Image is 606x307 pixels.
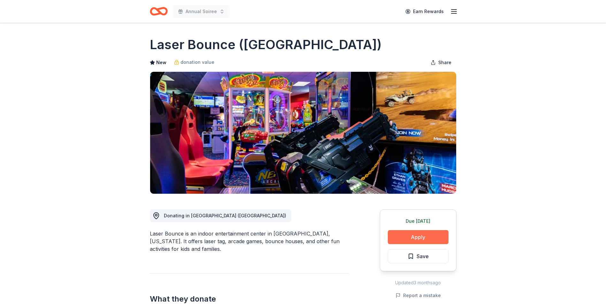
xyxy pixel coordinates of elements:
[388,230,449,244] button: Apply
[150,72,456,194] img: Image for Laser Bounce (Queens)
[417,252,429,260] span: Save
[173,5,230,18] button: Annual Soiree
[388,217,449,225] div: Due [DATE]
[438,59,451,66] span: Share
[180,58,214,66] span: donation value
[156,59,166,66] span: New
[395,292,441,299] button: Report a mistake
[186,8,217,15] span: Annual Soiree
[150,230,349,253] div: Laser Bounce is an indoor entertainment center in [GEOGRAPHIC_DATA], [US_STATE]. It offers laser ...
[174,58,214,66] a: donation value
[380,279,456,287] div: Updated 3 months ago
[388,249,449,263] button: Save
[402,6,448,17] a: Earn Rewards
[150,36,382,54] h1: Laser Bounce ([GEOGRAPHIC_DATA])
[150,294,349,304] h2: What they donate
[150,4,168,19] a: Home
[426,56,456,69] button: Share
[164,213,286,218] span: Donating in [GEOGRAPHIC_DATA] ([GEOGRAPHIC_DATA])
